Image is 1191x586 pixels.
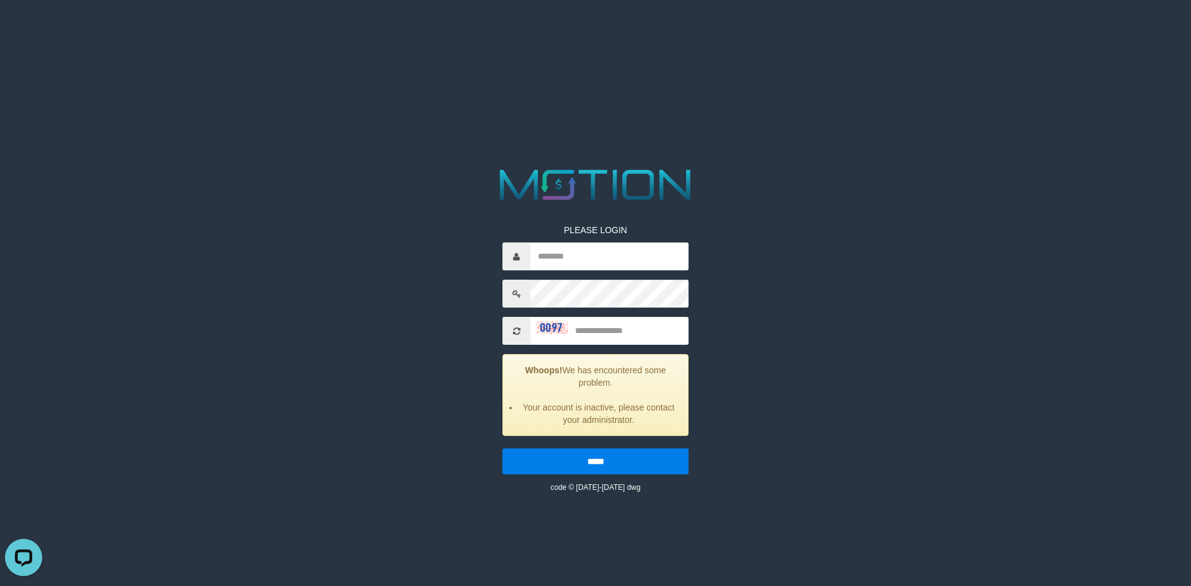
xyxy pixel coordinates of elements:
[502,224,689,236] p: PLEASE LOGIN
[537,321,568,334] img: captcha
[502,354,689,436] div: We has encountered some problem.
[550,483,640,492] small: code © [DATE]-[DATE] dwg
[5,5,42,42] button: Open LiveChat chat widget
[491,164,700,205] img: MOTION_logo.png
[519,401,679,426] li: Your account is inactive, please contact your administrator.
[525,365,563,375] strong: Whoops!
